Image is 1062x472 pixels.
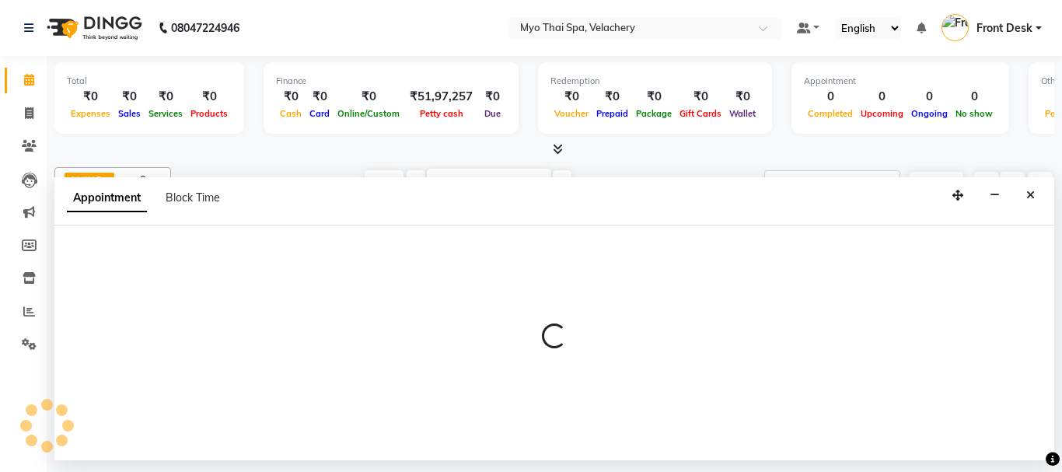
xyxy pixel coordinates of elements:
span: Completed [804,108,857,119]
button: Close [1019,184,1042,208]
span: Petty cash [416,108,467,119]
div: ₹0 [276,88,306,106]
span: Products [187,108,232,119]
span: Due [480,108,505,119]
div: 0 [952,88,997,106]
div: ₹0 [479,88,506,106]
div: ₹0 [306,88,334,106]
div: ₹0 [632,88,676,106]
img: logo [40,6,146,50]
span: Block Time [166,191,220,205]
div: ₹0 [550,88,592,106]
span: Package [632,108,676,119]
span: Upcoming [857,108,907,119]
span: Prepaid [592,108,632,119]
span: ANING [69,174,103,187]
div: ₹0 [114,88,145,106]
div: Appointment [804,75,997,88]
span: +8 [134,173,158,186]
div: Total [67,75,232,88]
div: ₹51,97,257 [403,88,479,106]
div: 0 [907,88,952,106]
b: 08047224946 [171,6,239,50]
img: Front Desk [941,14,969,41]
span: Appointment [67,184,147,212]
span: Cash [276,108,306,119]
span: Online/Custom [334,108,403,119]
span: Gift Cards [676,108,725,119]
span: Voucher [550,108,592,119]
div: ₹0 [725,88,760,106]
span: Today [365,170,403,194]
span: Sales [114,108,145,119]
span: Wallet [725,108,760,119]
div: Redemption [550,75,760,88]
span: Expenses [67,108,114,119]
a: x [103,174,110,187]
div: 0 [857,88,907,106]
div: ₹0 [145,88,187,106]
span: Services [145,108,187,119]
div: ₹0 [334,88,403,106]
div: ₹0 [67,88,114,106]
span: Card [306,108,334,119]
input: 2025-10-03 [467,171,545,194]
span: No show [952,108,997,119]
input: Search Appointment [764,170,900,194]
div: 0 [804,88,857,106]
button: ADD NEW [910,172,963,194]
div: ₹0 [592,88,632,106]
div: ₹0 [676,88,725,106]
span: Ongoing [907,108,952,119]
span: Front Desk [976,20,1032,37]
div: Finance [276,75,506,88]
div: ₹0 [187,88,232,106]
